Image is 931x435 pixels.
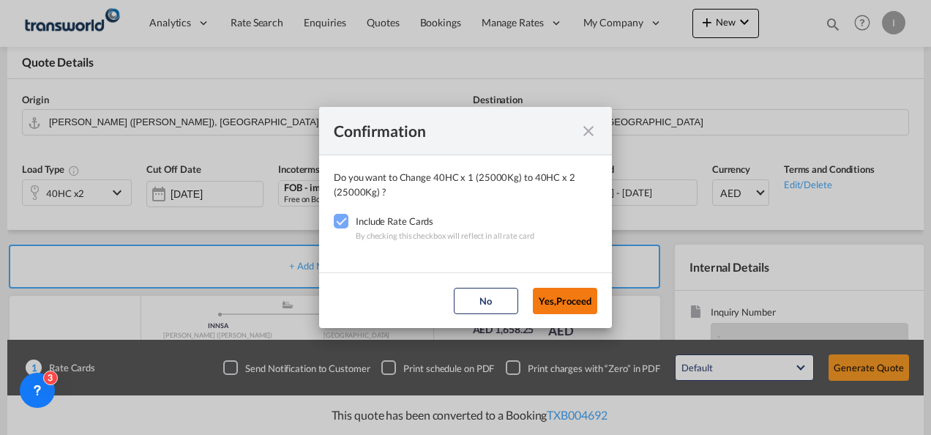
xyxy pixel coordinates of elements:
[454,288,518,314] button: No
[356,214,534,228] div: Include Rate Cards
[319,107,612,328] md-dialog: Confirmation Do you ...
[580,122,597,140] md-icon: icon-close fg-AAA8AD cursor
[356,228,534,243] div: By checking this checkbox will reflect in all rate card
[334,122,571,140] div: Confirmation
[533,288,597,314] button: Yes,Proceed
[334,170,597,199] div: Do you want to Change 40HC x 1 (25000Kg) to 40HC x 2 (25000Kg) ?
[334,214,356,228] md-checkbox: Checkbox No Ink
